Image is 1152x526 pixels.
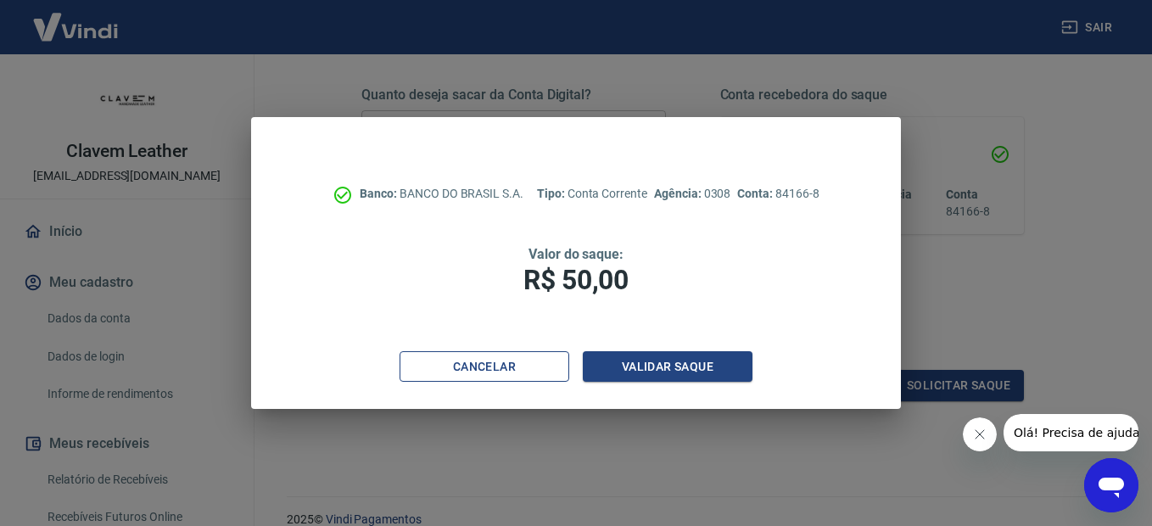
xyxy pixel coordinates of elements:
p: 84166-8 [737,185,819,203]
span: Tipo: [537,187,568,200]
span: R$ 50,00 [523,264,629,296]
span: Banco: [360,187,400,200]
button: Validar saque [583,351,752,383]
span: Valor do saque: [528,246,624,262]
p: BANCO DO BRASIL S.A. [360,185,523,203]
p: 0308 [654,185,730,203]
p: Conta Corrente [537,185,647,203]
iframe: Mensagem da empresa [1004,414,1138,451]
span: Olá! Precisa de ajuda? [10,12,143,25]
button: Cancelar [400,351,569,383]
iframe: Botão para abrir a janela de mensagens [1084,458,1138,512]
iframe: Fechar mensagem [963,417,997,451]
span: Agência: [654,187,704,200]
span: Conta: [737,187,775,200]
